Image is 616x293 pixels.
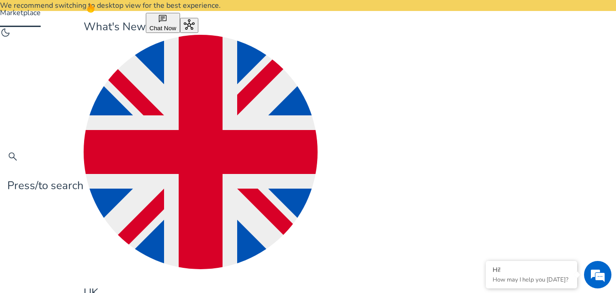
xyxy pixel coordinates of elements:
span: hub [184,19,195,30]
p: Press to search [7,178,84,194]
button: chatChat Now [146,13,180,33]
p: How may I help you today? [493,276,570,284]
span: What's New [84,19,146,34]
img: uk.svg [84,35,318,269]
span: Chat Now [149,25,176,32]
div: Hi! [493,266,570,274]
span: chat [158,14,167,23]
button: hub [180,18,198,33]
